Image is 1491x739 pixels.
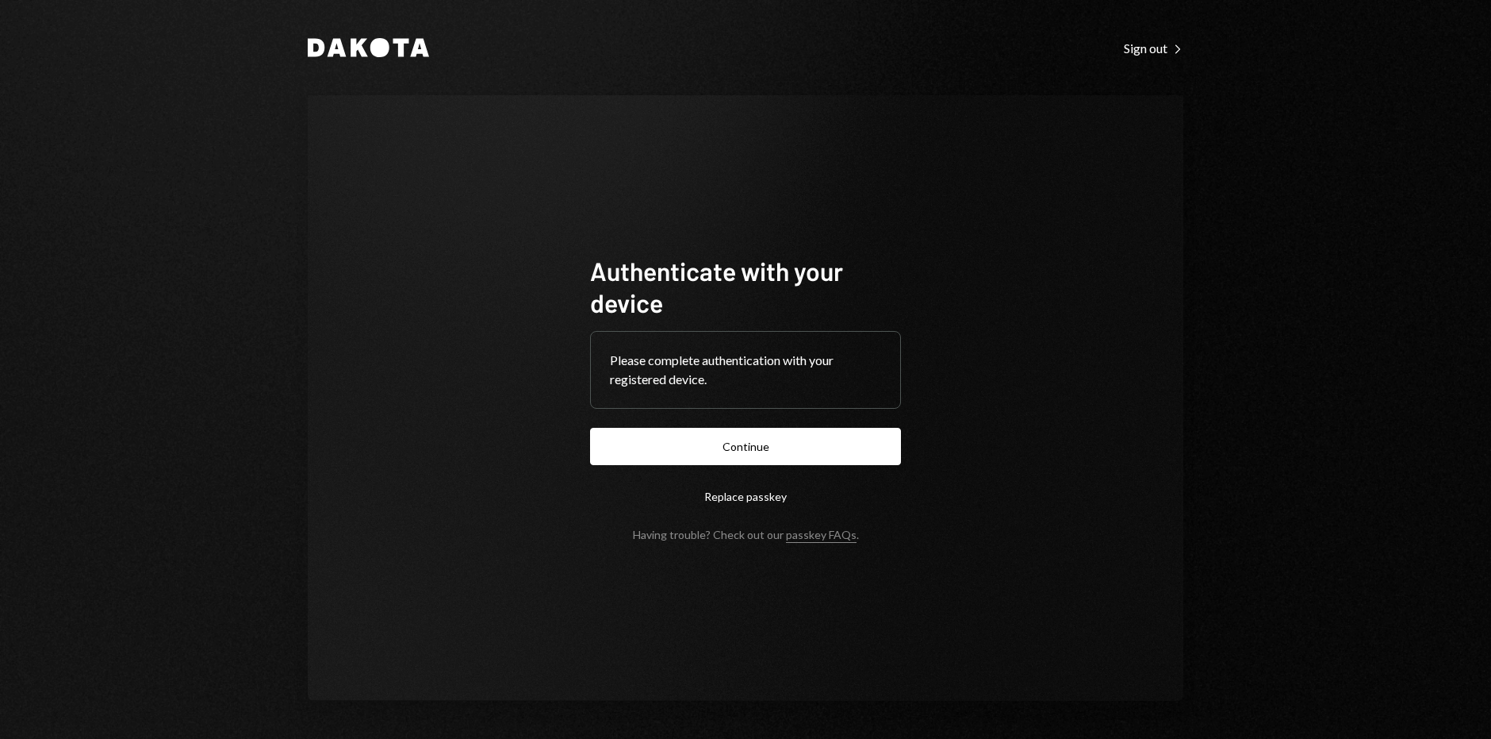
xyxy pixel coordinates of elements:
[1124,40,1183,56] div: Sign out
[590,478,901,515] button: Replace passkey
[610,351,881,389] div: Please complete authentication with your registered device.
[1124,39,1183,56] a: Sign out
[633,528,859,541] div: Having trouble? Check out our .
[786,528,857,543] a: passkey FAQs
[590,255,901,318] h1: Authenticate with your device
[590,428,901,465] button: Continue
